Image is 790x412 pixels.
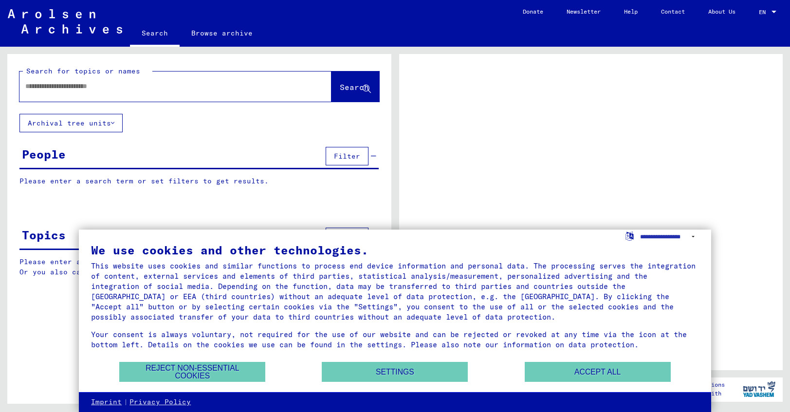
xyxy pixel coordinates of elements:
button: Settings [322,362,468,382]
div: We use cookies and other technologies. [91,244,698,256]
div: Topics [22,226,66,244]
button: Filter [326,228,368,246]
p: Please enter a search term or set filters to get results. [19,176,379,186]
a: Privacy Policy [129,397,191,407]
button: Archival tree units [19,114,123,132]
div: Your consent is always voluntary, not required for the use of our website and can be rejected or ... [91,329,698,350]
p: Please enter a search term or set filters to get results. Or you also can browse the manually. [19,257,379,277]
button: Filter [326,147,368,165]
button: Reject non-essential cookies [119,362,265,382]
span: Search [340,82,369,92]
mat-label: Search for topics or names [26,67,140,75]
a: Search [130,21,180,47]
div: People [22,145,66,163]
a: Browse archive [180,21,264,45]
img: yv_logo.png [741,377,777,401]
div: This website uses cookies and similar functions to process end device information and personal da... [91,261,698,322]
span: Filter [334,152,360,161]
button: Search [331,72,379,102]
span: EN [759,9,770,16]
button: Accept all [525,362,671,382]
a: Imprint [91,397,122,407]
img: Arolsen_neg.svg [8,9,122,34]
